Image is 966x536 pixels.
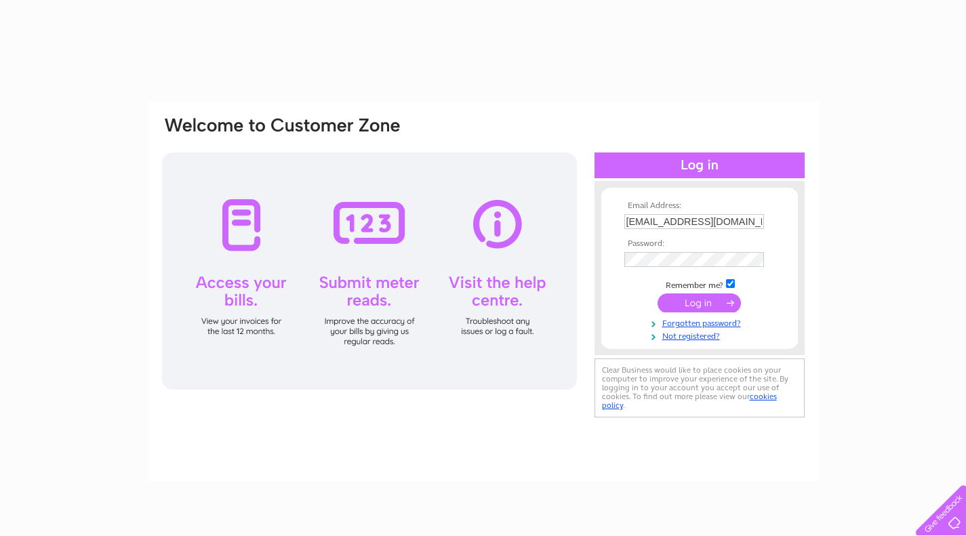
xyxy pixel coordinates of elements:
[621,201,778,211] th: Email Address:
[602,392,777,410] a: cookies policy
[621,277,778,291] td: Remember me?
[624,316,778,329] a: Forgotten password?
[658,293,741,312] input: Submit
[624,329,778,342] a: Not registered?
[621,239,778,249] th: Password:
[595,358,805,417] div: Clear Business would like to place cookies on your computer to improve your experience of the sit...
